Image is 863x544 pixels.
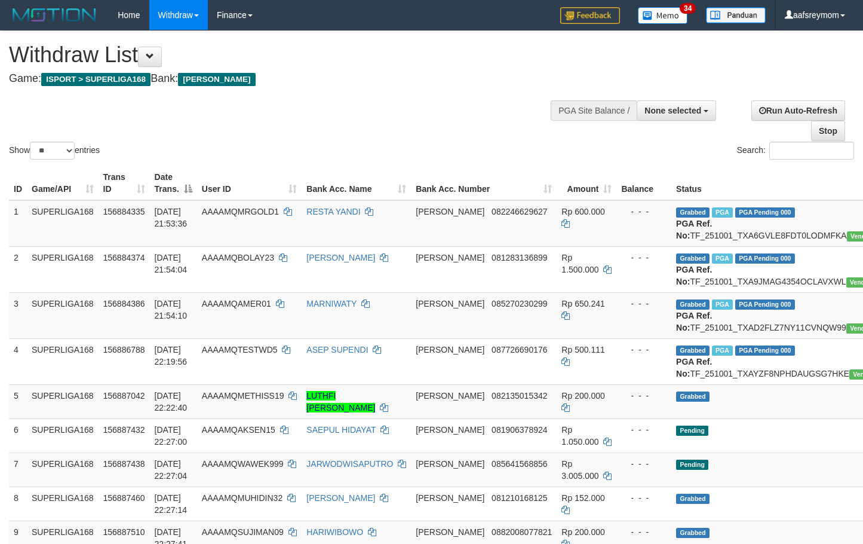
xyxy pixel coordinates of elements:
[712,299,733,310] span: Marked by aafandaneth
[492,425,547,435] span: Copy 081906378924 to clipboard
[302,166,411,200] th: Bank Acc. Name: activate to sort column ascending
[737,142,854,160] label: Search:
[306,459,393,469] a: JARWODWISAPUTRO
[492,345,547,354] span: Copy 087726690176 to clipboard
[676,357,712,378] b: PGA Ref. No:
[202,527,284,537] span: AAAAMQSUJIMAN09
[561,527,604,537] span: Rp 200.000
[178,73,255,86] span: [PERSON_NAME]
[103,425,145,435] span: 156887432
[676,265,712,286] b: PGA Ref. No:
[621,252,667,264] div: - - -
[676,528,710,538] span: Grabbed
[416,391,484,401] span: [PERSON_NAME]
[492,459,547,469] span: Copy 085641568856 to clipboard
[9,73,563,85] h4: Game: Bank:
[416,425,484,435] span: [PERSON_NAME]
[41,73,151,86] span: ISPORT > SUPERLIGA168
[9,338,27,384] td: 4
[492,493,547,503] span: Copy 081210168125 to clipboard
[621,526,667,538] div: - - -
[103,527,145,537] span: 156887510
[769,142,854,160] input: Search:
[103,345,145,354] span: 156886788
[676,311,712,332] b: PGA Ref. No:
[9,418,27,453] td: 6
[27,384,99,418] td: SUPERLIGA168
[27,487,99,521] td: SUPERLIGA168
[99,166,150,200] th: Trans ID: activate to sort column ascending
[9,246,27,292] td: 2
[551,100,637,121] div: PGA Site Balance /
[9,292,27,338] td: 3
[561,299,604,308] span: Rp 650.241
[306,391,375,412] a: LUTHFI [PERSON_NAME]
[306,299,357,308] a: MARNIWATY
[561,493,604,503] span: Rp 152.000
[306,253,375,262] a: [PERSON_NAME]
[27,166,99,200] th: Game/API: activate to sort column ascending
[202,299,271,308] span: AAAAMQAMER01
[202,345,278,354] span: AAAAMQTESTWD5
[621,424,667,436] div: - - -
[103,253,145,262] span: 156884374
[27,338,99,384] td: SUPERLIGA168
[811,121,845,141] a: Stop
[150,166,197,200] th: Date Trans.: activate to sort column descending
[621,458,667,470] div: - - -
[492,299,547,308] span: Copy 085270230299 to clipboard
[103,391,145,401] span: 156887042
[735,253,795,264] span: PGA Pending
[155,425,188,447] span: [DATE] 22:27:00
[306,493,375,503] a: [PERSON_NAME]
[306,425,376,435] a: SAEPUL HIDAYAT
[155,253,188,274] span: [DATE] 21:54:04
[155,391,188,412] span: [DATE] 22:22:40
[735,299,795,310] span: PGA Pending
[155,207,188,228] span: [DATE] 21:53:36
[9,43,563,67] h1: Withdraw List
[27,418,99,453] td: SUPERLIGA168
[103,459,145,469] span: 156887438
[621,298,667,310] div: - - -
[155,345,188,366] span: [DATE] 22:19:56
[155,299,188,320] span: [DATE] 21:54:10
[676,299,710,310] span: Grabbed
[735,346,795,356] span: PGA Pending
[561,345,604,354] span: Rp 500.111
[735,207,795,218] span: PGA Pending
[416,527,484,537] span: [PERSON_NAME]
[676,207,710,218] span: Grabbed
[103,207,145,216] span: 156884335
[676,426,708,436] span: Pending
[492,207,547,216] span: Copy 082246629627 to clipboard
[676,392,710,402] span: Grabbed
[680,3,696,14] span: 34
[561,253,598,274] span: Rp 1.500.000
[202,391,284,401] span: AAAAMQMETHISS19
[27,200,99,247] td: SUPERLIGA168
[202,253,274,262] span: AAAAMQBOLAY23
[706,7,766,23] img: panduan.png
[561,425,598,447] span: Rp 1.050.000
[411,166,557,200] th: Bank Acc. Number: activate to sort column ascending
[9,487,27,521] td: 8
[621,390,667,402] div: - - -
[197,166,302,200] th: User ID: activate to sort column ascending
[202,493,282,503] span: AAAAMQMUHIDIN32
[621,344,667,356] div: - - -
[712,346,733,356] span: Marked by aafseijuro
[416,299,484,308] span: [PERSON_NAME]
[492,391,547,401] span: Copy 082135015342 to clipboard
[560,7,620,24] img: Feedback.jpg
[712,207,733,218] span: Marked by aafandaneth
[712,253,733,264] span: Marked by aafandaneth
[30,142,75,160] select: Showentries
[155,459,188,481] span: [DATE] 22:27:04
[621,206,667,218] div: - - -
[103,299,145,308] span: 156884386
[9,6,100,24] img: MOTION_logo.png
[202,459,284,469] span: AAAAMQWAWEK999
[103,493,145,503] span: 156887460
[9,200,27,247] td: 1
